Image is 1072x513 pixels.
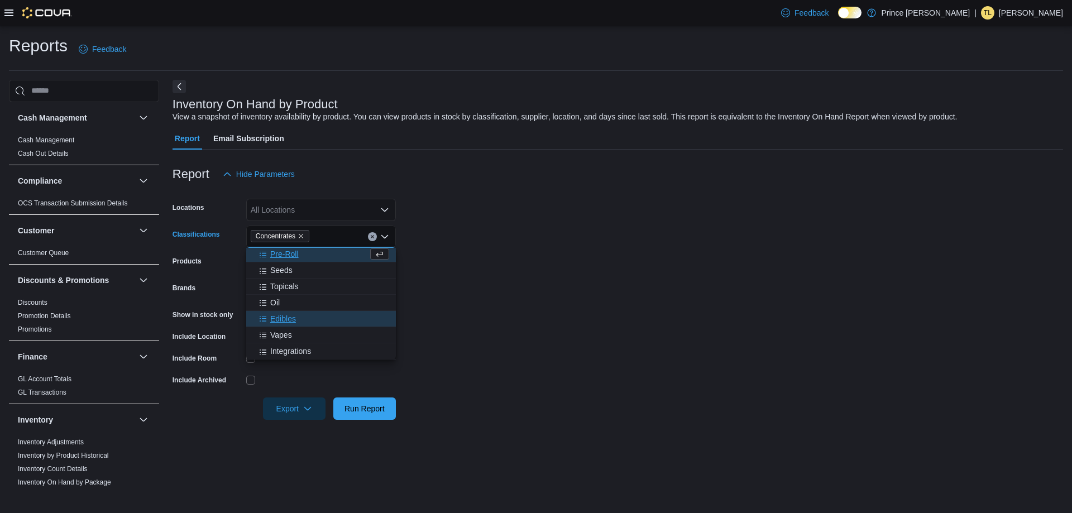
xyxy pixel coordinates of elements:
[18,249,69,257] a: Customer Queue
[173,80,186,93] button: Next
[18,225,54,236] h3: Customer
[9,296,159,341] div: Discounts & Promotions
[213,127,284,150] span: Email Subscription
[137,274,150,287] button: Discounts & Promotions
[984,6,992,20] span: TL
[173,310,233,319] label: Show in stock only
[18,414,53,425] h3: Inventory
[380,232,389,241] button: Close list of options
[270,248,299,260] span: Pre-Roll
[18,175,62,186] h3: Compliance
[246,311,396,327] button: Edibles
[270,297,280,308] span: Oil
[18,414,135,425] button: Inventory
[18,375,71,383] span: GL Account Totals
[173,354,217,363] label: Include Room
[236,169,295,180] span: Hide Parameters
[256,231,295,242] span: Concentrates
[18,298,47,307] span: Discounts
[9,133,159,165] div: Cash Management
[18,199,128,207] a: OCS Transaction Submission Details
[18,150,69,157] a: Cash Out Details
[18,112,87,123] h3: Cash Management
[246,343,396,359] button: Integrations
[173,376,226,385] label: Include Archived
[18,275,135,286] button: Discounts & Promotions
[18,136,74,145] span: Cash Management
[18,199,128,208] span: OCS Transaction Submission Details
[246,262,396,279] button: Seeds
[882,6,970,20] p: Prince [PERSON_NAME]
[175,127,200,150] span: Report
[173,98,338,111] h3: Inventory On Hand by Product
[270,329,292,341] span: Vapes
[173,111,958,123] div: View a snapshot of inventory availability by product. You can view products in stock by classific...
[999,6,1063,20] p: [PERSON_NAME]
[18,299,47,306] a: Discounts
[246,295,396,311] button: Oil
[18,325,52,333] a: Promotions
[368,232,377,241] button: Clear input
[246,279,396,295] button: Topicals
[263,397,326,420] button: Export
[981,6,994,20] div: Taylor Larcombe
[92,44,126,55] span: Feedback
[18,465,88,473] a: Inventory Count Details
[9,372,159,404] div: Finance
[18,312,71,320] a: Promotion Details
[251,230,309,242] span: Concentrates
[18,351,47,362] h3: Finance
[838,18,839,19] span: Dark Mode
[18,311,71,320] span: Promotion Details
[9,196,159,214] div: Compliance
[18,388,66,397] span: GL Transactions
[795,7,829,18] span: Feedback
[18,478,111,487] span: Inventory On Hand by Package
[344,403,385,414] span: Run Report
[18,112,135,123] button: Cash Management
[270,346,311,357] span: Integrations
[18,452,109,459] a: Inventory by Product Historical
[18,438,84,446] a: Inventory Adjustments
[137,224,150,237] button: Customer
[270,397,319,420] span: Export
[18,175,135,186] button: Compliance
[137,350,150,363] button: Finance
[18,478,111,486] a: Inventory On Hand by Package
[173,230,220,239] label: Classifications
[9,246,159,264] div: Customer
[333,397,396,420] button: Run Report
[18,375,71,383] a: GL Account Totals
[18,248,69,257] span: Customer Queue
[18,351,135,362] button: Finance
[380,205,389,214] button: Open list of options
[18,325,52,334] span: Promotions
[974,6,977,20] p: |
[18,275,109,286] h3: Discounts & Promotions
[777,2,833,24] a: Feedback
[173,284,195,293] label: Brands
[173,332,226,341] label: Include Location
[270,313,296,324] span: Edibles
[18,389,66,396] a: GL Transactions
[18,136,74,144] a: Cash Management
[270,281,299,292] span: Topicals
[137,413,150,426] button: Inventory
[270,265,293,276] span: Seeds
[838,7,862,18] input: Dark Mode
[218,163,299,185] button: Hide Parameters
[246,327,396,343] button: Vapes
[173,203,204,212] label: Locations
[9,35,68,57] h1: Reports
[246,246,396,262] button: Pre-Roll
[18,438,84,447] span: Inventory Adjustments
[298,233,304,239] button: Remove Concentrates from selection in this group
[74,38,131,60] a: Feedback
[173,167,209,181] h3: Report
[22,7,72,18] img: Cova
[137,111,150,124] button: Cash Management
[173,257,202,266] label: Products
[18,149,69,158] span: Cash Out Details
[18,225,135,236] button: Customer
